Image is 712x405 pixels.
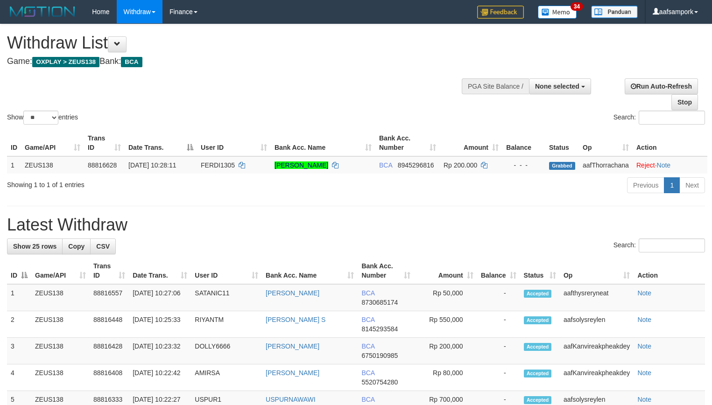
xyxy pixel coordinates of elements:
[625,78,698,94] a: Run Auto-Refresh
[121,57,142,67] span: BCA
[31,338,90,364] td: ZEUS138
[129,338,191,364] td: [DATE] 10:23:32
[7,284,31,311] td: 1
[524,343,552,351] span: Accepted
[125,130,197,156] th: Date Trans.: activate to sort column descending
[266,316,325,323] a: [PERSON_NAME] S
[535,83,579,90] span: None selected
[32,57,99,67] span: OXPLAY > ZEUS138
[266,289,319,297] a: [PERSON_NAME]
[414,338,477,364] td: Rp 200,000
[579,156,633,174] td: aafThorrachana
[23,111,58,125] select: Showentries
[7,34,465,52] h1: Withdraw List
[361,396,374,403] span: BCA
[191,258,262,284] th: User ID: activate to sort column ascending
[637,289,651,297] a: Note
[31,311,90,338] td: ZEUS138
[90,238,116,254] a: CSV
[440,130,502,156] th: Amount: activate to sort column ascending
[613,111,705,125] label: Search:
[129,364,191,391] td: [DATE] 10:22:42
[361,342,374,350] span: BCA
[7,338,31,364] td: 3
[31,284,90,311] td: ZEUS138
[191,284,262,311] td: SATANIC11
[637,369,651,377] a: Note
[266,396,316,403] a: USPURNAWAWI
[62,238,91,254] a: Copy
[613,238,705,252] label: Search:
[21,130,84,156] th: Game/API: activate to sort column ascending
[462,78,529,94] div: PGA Site Balance /
[266,342,319,350] a: [PERSON_NAME]
[538,6,577,19] img: Button%20Memo.svg
[579,130,633,156] th: Op: activate to sort column ascending
[560,364,634,391] td: aafKanvireakpheakdey
[21,156,84,174] td: ZEUS138
[444,161,477,169] span: Rp 200.000
[506,161,542,170] div: - - -
[191,364,262,391] td: AMIRSA
[197,130,271,156] th: User ID: activate to sort column ascending
[129,284,191,311] td: [DATE] 10:27:06
[477,284,520,311] td: -
[361,369,374,377] span: BCA
[129,258,191,284] th: Date Trans.: activate to sort column ascending
[262,258,358,284] th: Bank Acc. Name: activate to sort column ascending
[414,284,477,311] td: Rp 50,000
[88,161,117,169] span: 88816628
[90,364,129,391] td: 88816408
[361,352,398,359] span: Copy 6750190985 to clipboard
[7,364,31,391] td: 4
[90,258,129,284] th: Trans ID: activate to sort column ascending
[7,156,21,174] td: 1
[379,161,392,169] span: BCA
[414,364,477,391] td: Rp 80,000
[129,311,191,338] td: [DATE] 10:25:33
[637,342,651,350] a: Note
[7,5,78,19] img: MOTION_logo.png
[571,2,583,11] span: 34
[560,338,634,364] td: aafKanvireakpheakdey
[266,369,319,377] a: [PERSON_NAME]
[414,258,477,284] th: Amount: activate to sort column ascending
[627,177,664,193] a: Previous
[560,258,634,284] th: Op: activate to sort column ascending
[7,238,63,254] a: Show 25 rows
[633,130,707,156] th: Action
[31,258,90,284] th: Game/API: activate to sort column ascending
[191,338,262,364] td: DOLLY6666
[477,338,520,364] td: -
[520,258,560,284] th: Status: activate to sort column ascending
[477,364,520,391] td: -
[361,289,374,297] span: BCA
[549,162,575,170] span: Grabbed
[529,78,591,94] button: None selected
[664,177,680,193] a: 1
[358,258,414,284] th: Bank Acc. Number: activate to sort column ascending
[375,130,440,156] th: Bank Acc. Number: activate to sort column ascending
[637,396,651,403] a: Note
[398,161,434,169] span: Copy 8945296816 to clipboard
[361,325,398,333] span: Copy 8145293584 to clipboard
[90,338,129,364] td: 88816428
[13,243,56,250] span: Show 25 rows
[68,243,85,250] span: Copy
[524,370,552,377] span: Accepted
[633,156,707,174] td: ·
[361,378,398,386] span: Copy 5520754280 to clipboard
[7,130,21,156] th: ID
[7,111,78,125] label: Show entries
[639,238,705,252] input: Search:
[477,258,520,284] th: Balance: activate to sort column ascending
[671,94,698,110] a: Stop
[679,177,705,193] a: Next
[84,130,125,156] th: Trans ID: activate to sort column ascending
[639,111,705,125] input: Search:
[275,161,328,169] a: [PERSON_NAME]
[7,311,31,338] td: 2
[361,299,398,306] span: Copy 8730685174 to clipboard
[361,316,374,323] span: BCA
[191,311,262,338] td: RIYANTM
